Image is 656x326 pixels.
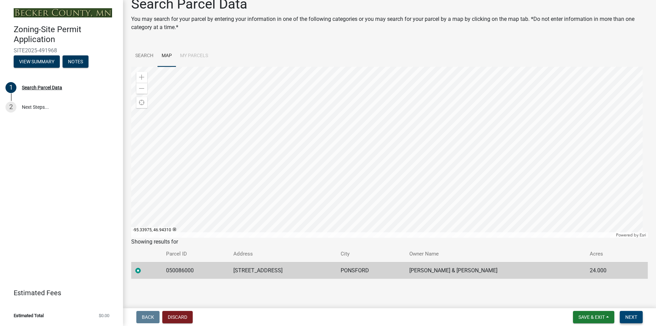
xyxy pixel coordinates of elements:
[131,45,158,67] a: Search
[337,262,405,279] td: PONSFORD
[405,246,586,262] th: Owner Name
[14,8,112,17] img: Becker County, Minnesota
[63,59,88,65] wm-modal-confirm: Notes
[136,72,147,83] div: Zoom in
[625,314,637,320] span: Next
[5,102,16,113] div: 2
[620,311,643,323] button: Next
[131,15,648,31] p: You may search for your parcel by entering your information in one of the following categories or...
[63,55,88,68] button: Notes
[578,314,605,320] span: Save & Exit
[14,47,109,54] span: SITE2025-491968
[229,246,337,262] th: Address
[337,246,405,262] th: City
[136,83,147,94] div: Zoom out
[573,311,614,323] button: Save & Exit
[586,246,632,262] th: Acres
[14,313,44,318] span: Estimated Total
[586,262,632,279] td: 24.000
[22,85,62,90] div: Search Parcel Data
[14,59,60,65] wm-modal-confirm: Summary
[136,97,147,108] div: Find my location
[405,262,586,279] td: [PERSON_NAME] & [PERSON_NAME]
[614,232,648,238] div: Powered by
[5,82,16,93] div: 1
[5,286,112,300] a: Estimated Fees
[14,55,60,68] button: View Summary
[162,311,193,323] button: Discard
[14,25,118,44] h4: Zoning-Site Permit Application
[162,246,229,262] th: Parcel ID
[131,238,648,246] div: Showing results for
[136,311,160,323] button: Back
[142,314,154,320] span: Back
[229,262,337,279] td: [STREET_ADDRESS]
[640,233,646,237] a: Esri
[99,313,109,318] span: $0.00
[158,45,176,67] a: Map
[162,262,229,279] td: 050086000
